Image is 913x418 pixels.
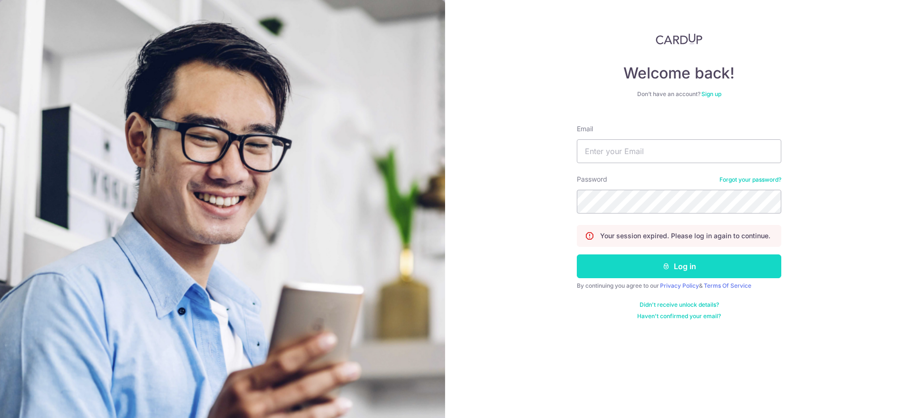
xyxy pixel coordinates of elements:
[577,139,781,163] input: Enter your Email
[577,282,781,290] div: By continuing you agree to our &
[660,282,699,289] a: Privacy Policy
[701,90,721,97] a: Sign up
[577,175,607,184] label: Password
[656,33,702,45] img: CardUp Logo
[577,90,781,98] div: Don’t have an account?
[719,176,781,184] a: Forgot your password?
[640,301,719,309] a: Didn't receive unlock details?
[577,64,781,83] h4: Welcome back!
[637,312,721,320] a: Haven't confirmed your email?
[704,282,751,289] a: Terms Of Service
[577,124,593,134] label: Email
[577,254,781,278] button: Log in
[600,231,770,241] p: Your session expired. Please log in again to continue.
